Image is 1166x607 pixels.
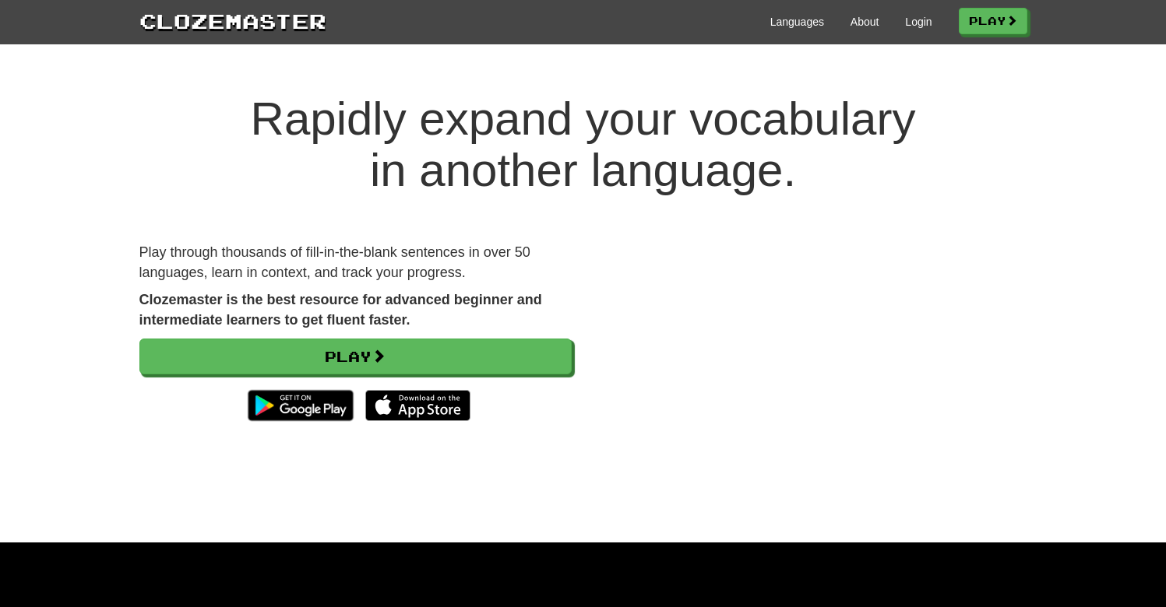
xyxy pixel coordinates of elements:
a: Clozemaster [139,6,326,35]
p: Play through thousands of fill-in-the-blank sentences in over 50 languages, learn in context, and... [139,243,572,282]
strong: Clozemaster is the best resource for advanced beginner and intermediate learners to get fluent fa... [139,292,542,328]
a: Play [959,8,1027,34]
a: Play [139,339,572,374]
img: Download_on_the_App_Store_Badge_US-UK_135x40-25178aeef6eb6b83b96f5f2d004eda3bffbb37122de64afbaef7... [365,390,470,421]
a: Login [905,14,932,30]
a: Languages [770,14,824,30]
a: About [851,14,879,30]
img: Get it on Google Play [240,382,361,429]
